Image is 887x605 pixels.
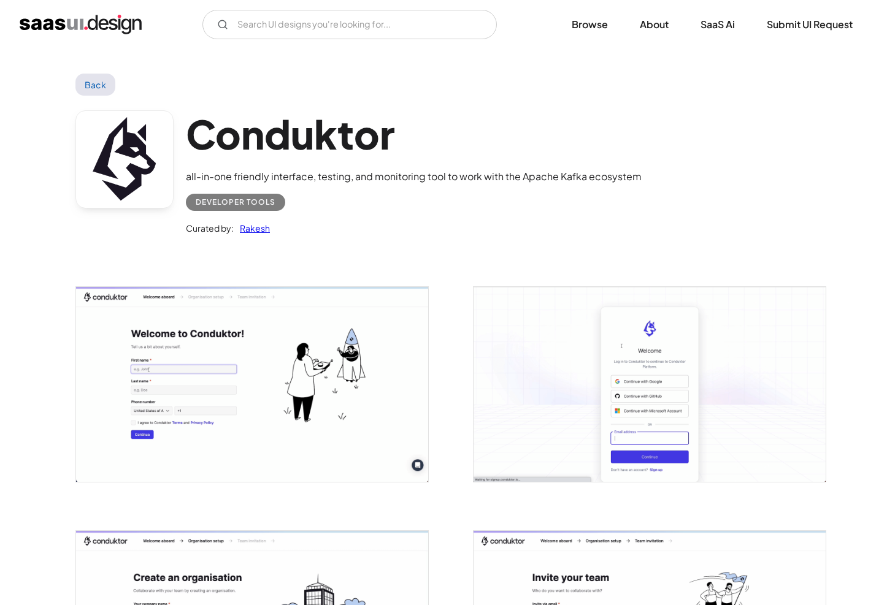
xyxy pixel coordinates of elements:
img: 6427e1576251934f1b3c862c_Conduktor%20-%20Welcome.png [76,287,428,481]
a: Back [75,74,115,96]
a: home [20,15,142,34]
div: Developer tools [196,195,275,210]
a: open lightbox [474,287,826,481]
input: Search UI designs you're looking for... [202,10,497,39]
img: 6427e1560480caa584c06c8a_Conduktor%20-%20Sign%20In.png [474,287,826,481]
form: Email Form [202,10,497,39]
div: Curated by: [186,221,234,235]
a: Submit UI Request [752,11,867,38]
a: open lightbox [76,287,428,481]
a: SaaS Ai [686,11,750,38]
a: Rakesh [234,221,270,235]
a: Browse [557,11,623,38]
h1: Conduktor [186,110,642,158]
div: all-in-one friendly interface, testing, and monitoring tool to work with the Apache Kafka ecosystem [186,169,642,184]
a: About [625,11,683,38]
